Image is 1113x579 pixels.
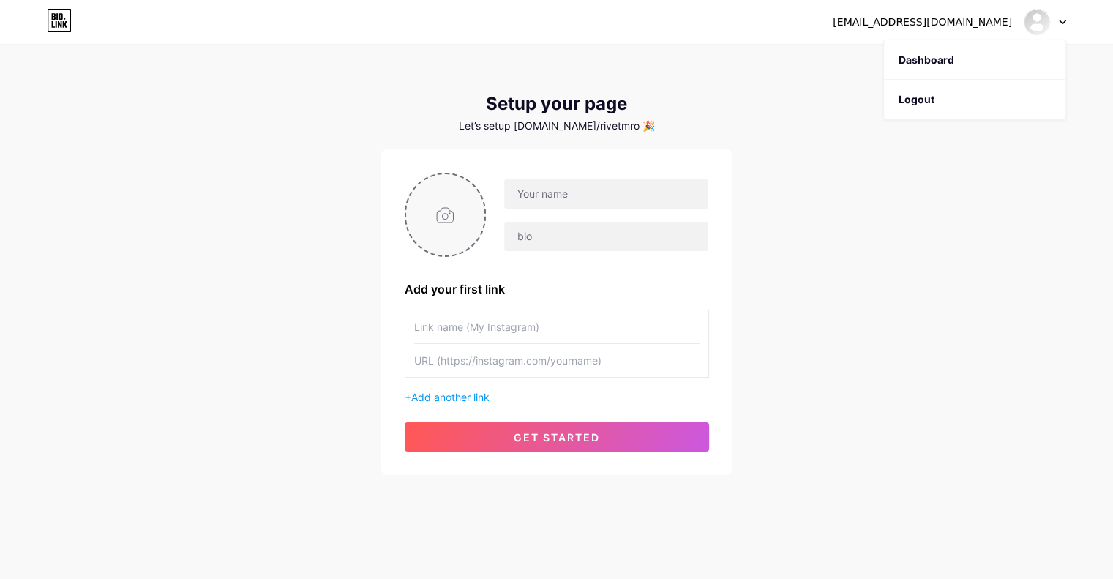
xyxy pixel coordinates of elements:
li: Logout [884,80,1065,119]
span: get started [514,431,600,444]
div: [EMAIL_ADDRESS][DOMAIN_NAME] [833,15,1012,30]
button: get started [405,422,709,452]
div: + [405,389,709,405]
div: Add your first link [405,280,709,298]
input: Your name [504,179,708,209]
div: Setup your page [381,94,732,114]
img: rivetmro [1023,8,1051,36]
input: Link name (My Instagram) [414,310,700,343]
input: bio [504,222,708,251]
input: URL (https://instagram.com/yourname) [414,344,700,377]
a: Dashboard [884,40,1065,80]
span: Add another link [411,391,490,403]
div: Let’s setup [DOMAIN_NAME]/rivetmro 🎉 [381,120,732,132]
